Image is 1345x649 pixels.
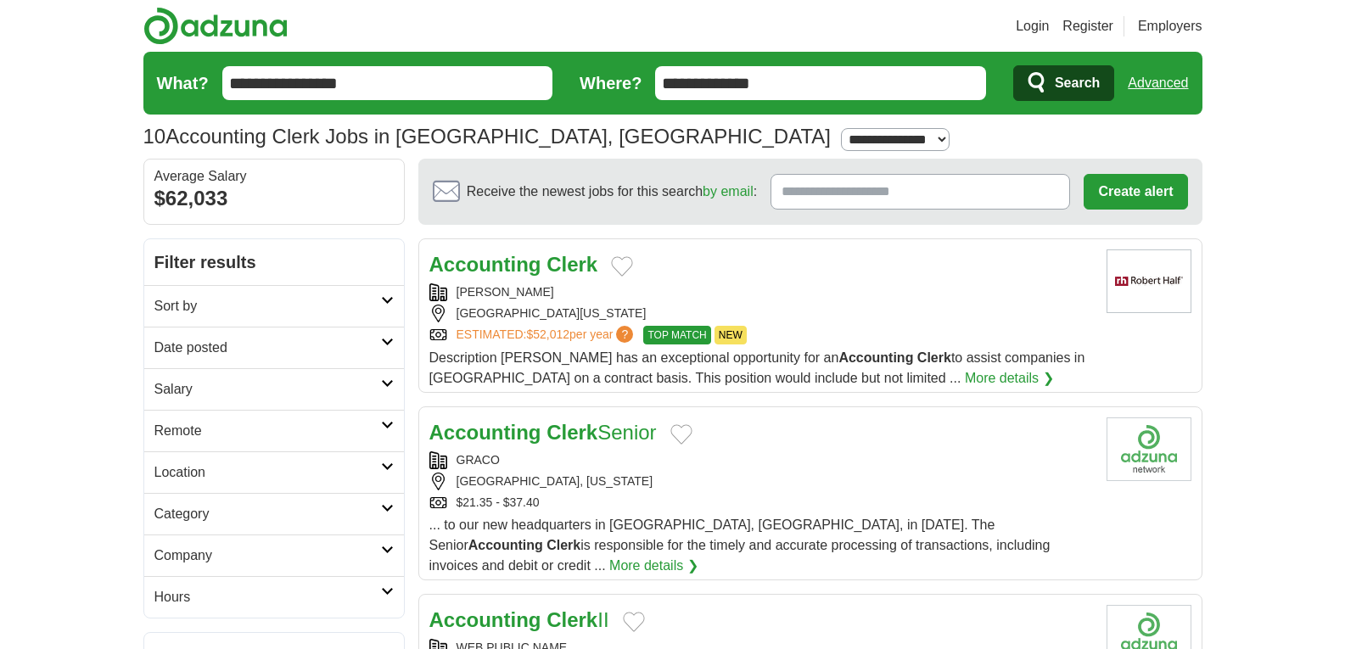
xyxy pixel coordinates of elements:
h2: Salary [154,379,381,400]
button: Search [1013,65,1114,101]
span: ... to our new headquarters in [GEOGRAPHIC_DATA], [GEOGRAPHIC_DATA], in [DATE]. The Senior is res... [429,518,1051,573]
a: Login [1016,16,1049,36]
div: [GEOGRAPHIC_DATA], [US_STATE] [429,473,1093,490]
h2: Filter results [144,239,404,285]
img: Robert Half logo [1107,249,1191,313]
span: $52,012 [526,327,569,341]
button: Create alert [1084,174,1187,210]
a: Accounting Clerk [429,253,598,276]
a: Category [144,493,404,534]
a: More details ❯ [609,556,698,576]
div: $21.35 - $37.40 [429,494,1093,512]
button: Add to favorite jobs [670,424,692,445]
button: Add to favorite jobs [611,256,633,277]
a: by email [703,184,754,199]
strong: Accounting [429,608,541,631]
div: [GEOGRAPHIC_DATA][US_STATE] [429,305,1093,322]
img: Adzuna logo [143,7,288,45]
a: Register [1062,16,1113,36]
div: GRACO [429,451,1093,469]
strong: Accounting [429,421,541,444]
a: Salary [144,368,404,410]
div: $62,033 [154,183,394,214]
a: Date posted [144,327,404,368]
a: Sort by [144,285,404,327]
span: Description [PERSON_NAME] has an exceptional opportunity for an to assist companies in [GEOGRAPHI... [429,350,1085,385]
a: Company [144,534,404,576]
span: 10 [143,121,166,152]
h2: Date posted [154,338,381,358]
strong: Clerk [546,253,597,276]
div: Average Salary [154,170,394,183]
a: Hours [144,576,404,618]
a: Advanced [1128,66,1188,100]
a: Accounting ClerkSenior [429,421,657,444]
a: Location [144,451,404,493]
h2: Category [154,504,381,524]
h2: Remote [154,421,381,441]
label: What? [157,70,209,96]
strong: Accounting [429,253,541,276]
strong: Accounting [468,538,543,552]
a: ESTIMATED:$52,012per year? [457,326,637,344]
strong: Clerk [917,350,951,365]
span: NEW [715,326,747,344]
h2: Company [154,545,381,566]
strong: Clerk [546,608,597,631]
strong: Clerk [546,538,580,552]
a: More details ❯ [965,368,1054,389]
h1: Accounting Clerk Jobs in [GEOGRAPHIC_DATA], [GEOGRAPHIC_DATA] [143,125,831,148]
label: Where? [580,70,642,96]
h2: Location [154,462,381,483]
strong: Accounting [838,350,913,365]
strong: Clerk [546,421,597,444]
h2: Sort by [154,296,381,316]
a: Employers [1138,16,1202,36]
h2: Hours [154,587,381,607]
a: Remote [144,410,404,451]
a: [PERSON_NAME] [457,285,554,299]
span: Receive the newest jobs for this search : [467,182,757,202]
a: Accounting ClerkII [429,608,609,631]
button: Add to favorite jobs [623,612,645,632]
span: Search [1055,66,1100,100]
span: ? [616,326,633,343]
span: TOP MATCH [643,326,710,344]
img: Company logo [1107,417,1191,481]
